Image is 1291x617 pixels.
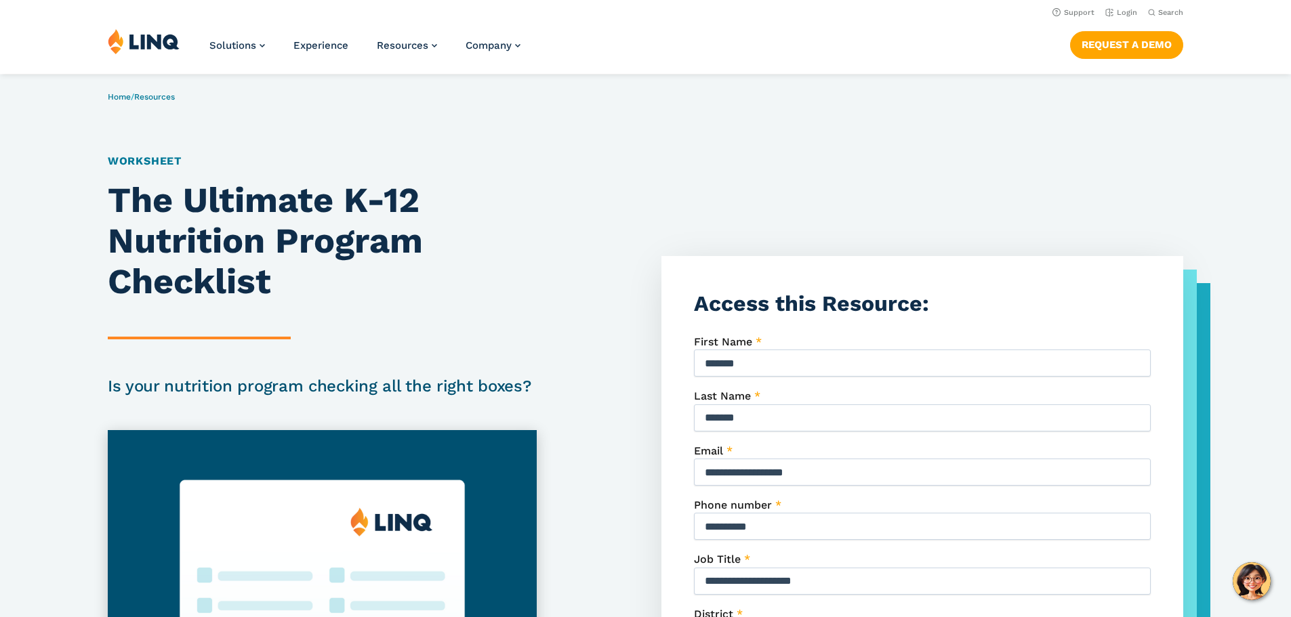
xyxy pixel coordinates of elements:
[108,154,182,167] a: Worksheet
[1105,8,1137,17] a: Login
[694,389,751,402] span: Last Name
[108,375,537,398] h2: Is your nutrition program checking all the right boxes?
[108,179,423,302] strong: The Ultimate K-12 Nutrition Program Checklist
[108,92,131,102] a: Home
[1070,31,1183,58] a: Request a Demo
[466,39,520,51] a: Company
[694,553,741,566] span: Job Title
[466,39,512,51] span: Company
[134,92,175,102] a: Resources
[108,28,180,54] img: LINQ | K‑12 Software
[1070,28,1183,58] nav: Button Navigation
[293,39,348,51] a: Experience
[1233,562,1271,600] button: Hello, have a question? Let’s chat.
[1148,7,1183,18] button: Open Search Bar
[1052,8,1094,17] a: Support
[694,289,1151,319] h3: Access this Resource:
[209,28,520,73] nav: Primary Navigation
[209,39,256,51] span: Solutions
[694,498,772,511] span: Phone number
[209,39,265,51] a: Solutions
[694,444,723,457] span: Email
[377,39,428,51] span: Resources
[377,39,437,51] a: Resources
[694,335,752,348] span: First Name
[1158,8,1183,17] span: Search
[108,92,175,102] span: /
